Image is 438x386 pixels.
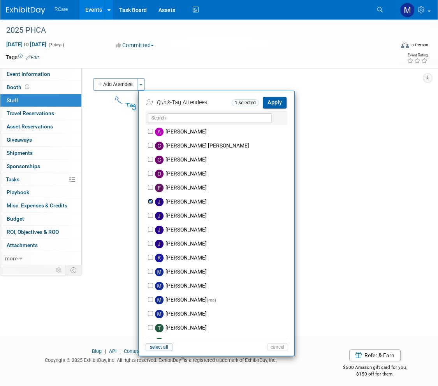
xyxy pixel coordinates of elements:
[0,252,81,265] a: more
[23,84,31,90] span: Booth not reserved yet
[153,223,290,237] label: [PERSON_NAME]
[7,110,54,116] span: Travel Reservations
[153,237,290,251] label: [PERSON_NAME]
[4,23,387,37] div: 2025 PHCA
[0,94,81,107] a: Staff
[153,209,290,223] label: [PERSON_NAME]
[66,265,82,275] td: Toggle Event Tabs
[410,42,428,48] div: In-Person
[0,212,81,225] a: Budget
[48,42,64,47] span: (3 days)
[7,71,50,77] span: Event Information
[148,113,272,123] input: Search
[7,97,18,104] span: Staff
[153,167,290,181] label: [PERSON_NAME]
[155,170,164,178] img: D.jpg
[0,120,81,133] a: Asset Reservations
[153,293,290,307] label: [PERSON_NAME]
[7,163,40,169] span: Sponsorships
[6,176,19,182] span: Tasks
[7,150,33,156] span: Shipments
[155,310,164,318] img: M.jpg
[0,226,81,239] a: ROI, Objectives & ROO
[155,142,164,150] img: C.jpg
[125,100,265,111] div: Tag People
[155,282,164,290] img: M.jpg
[7,123,53,130] span: Asset Reservations
[155,254,164,262] img: K.jpg
[92,348,102,354] a: Blog
[0,147,81,160] a: Shipments
[349,349,401,361] a: Refer & Earn
[153,321,290,335] label: [PERSON_NAME]
[6,53,39,61] td: Tags
[0,239,81,252] a: Attachments
[6,7,45,14] img: ExhibitDay
[401,42,409,48] img: Format-Inperson.png
[153,251,290,265] label: [PERSON_NAME]
[7,242,38,248] span: Attachments
[155,324,164,332] img: T.jpg
[207,297,216,303] span: (me)
[118,348,123,354] span: |
[153,335,290,349] label: [PERSON_NAME]
[5,255,18,261] span: more
[153,139,290,153] label: [PERSON_NAME] [PERSON_NAME]
[153,265,290,279] label: [PERSON_NAME]
[7,84,31,90] span: Booth
[146,96,230,109] td: -Tag Attendees
[155,296,164,304] img: M.jpg
[52,265,66,275] td: Personalize Event Tab Strip
[93,78,137,91] button: Add Attendee
[155,156,164,164] img: C.jpg
[153,125,290,139] label: [PERSON_NAME]
[153,153,290,167] label: [PERSON_NAME]
[7,202,67,209] span: Misc. Expenses & Credits
[23,41,30,47] span: to
[113,41,157,49] button: Committed
[407,53,428,57] div: Event Rating
[155,184,164,192] img: F.jpg
[157,99,170,106] i: Quick
[0,160,81,173] a: Sponsorships
[327,371,422,377] div: $150 off for them.
[0,173,81,186] a: Tasks
[0,199,81,212] a: Misc. Expenses & Credits
[6,41,47,48] span: [DATE] [DATE]
[181,356,184,361] sup: ®
[6,355,315,364] div: Copyright © 2025 ExhibitDay, Inc. All rights reserved. ExhibitDay is a registered trademark of Ex...
[0,68,81,81] a: Event Information
[0,186,81,199] a: Playbook
[109,348,116,354] a: API
[55,7,68,12] span: RCare
[155,198,164,206] img: J.jpg
[7,189,29,195] span: Playbook
[153,279,290,293] label: [PERSON_NAME]
[155,128,164,136] img: A.jpg
[7,137,32,143] span: Giveaways
[155,338,164,346] img: V.jpg
[155,268,164,276] img: M.jpg
[153,307,290,321] label: [PERSON_NAME]
[155,240,164,248] img: J.jpg
[400,3,415,18] img: Mike Andolina
[124,348,148,354] a: Contact Us
[7,216,24,222] span: Budget
[267,343,287,351] button: cancel
[146,343,172,351] button: select all
[263,97,287,108] button: Apply
[232,99,259,106] span: 1 selected
[0,133,81,146] a: Giveaways
[0,81,81,94] a: Booth
[153,181,290,195] label: [PERSON_NAME]
[26,55,39,60] a: Edit
[363,40,428,52] div: Event Format
[153,195,290,209] label: [PERSON_NAME]
[155,212,164,220] img: J.jpg
[155,226,164,234] img: J.jpg
[327,359,422,377] div: $500 Amazon gift card for you,
[103,348,108,354] span: |
[0,107,81,120] a: Travel Reservations
[7,229,59,235] span: ROI, Objectives & ROO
